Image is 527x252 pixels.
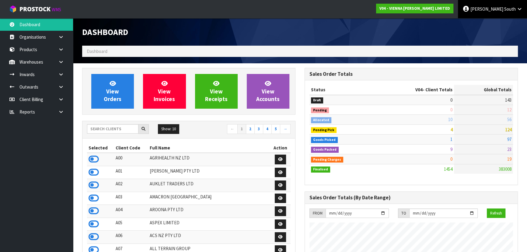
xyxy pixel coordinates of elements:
a: 5 [271,124,280,134]
td: A06 [114,231,148,244]
td: ACS NZ PTY LTD [148,231,270,244]
span: 1454 [444,166,452,172]
td: AMACRON [GEOGRAPHIC_DATA] [148,192,270,205]
span: Allocated [311,117,331,123]
a: ViewReceipts [195,74,238,109]
a: ← [227,124,238,134]
span: 0 [450,156,452,162]
a: 3 [254,124,263,134]
span: ProStock [19,5,51,13]
th: Global Totals [454,85,513,95]
span: 19 [507,156,511,162]
span: 124 [505,127,511,132]
strong: V04 - VIENNA [PERSON_NAME] LIMITED [379,6,450,11]
span: 1 [450,136,452,142]
span: 4 [450,127,452,132]
a: 2 [246,124,255,134]
span: Dashboard [87,48,107,54]
td: A00 [114,153,148,166]
a: 1 [237,124,246,134]
span: 23 [507,146,511,152]
span: Pending Charges [311,157,343,163]
span: View Accounts [256,80,280,103]
a: V04 - VIENNA [PERSON_NAME] LIMITED [376,4,453,13]
td: [PERSON_NAME] PTY LTD [148,166,270,179]
td: AROONA PTY LTD [148,205,270,218]
span: V04 [415,87,423,93]
span: View Invoices [154,80,175,103]
button: Refresh [487,208,505,218]
nav: Page navigation [194,124,291,135]
span: [PERSON_NAME] [470,6,503,12]
span: 56 [507,117,511,122]
span: Pending Pick [311,127,337,133]
span: 383008 [499,166,511,172]
span: 97 [507,136,511,142]
span: 143 [505,97,511,103]
span: 0 [450,107,452,113]
th: Action [270,143,291,153]
span: 9 [450,146,452,152]
a: → [280,124,291,134]
a: ViewInvoices [143,74,186,109]
a: 4 [263,124,272,134]
td: ASPEX LIMITED [148,218,270,231]
span: 10 [448,117,452,122]
a: ViewAccounts [247,74,289,109]
span: 12 [507,107,511,113]
div: FROM [309,208,326,218]
th: Selected [87,143,114,153]
small: WMS [52,7,61,12]
th: Status [309,85,377,95]
h3: Sales Order Totals [309,71,513,77]
span: Draft [311,97,323,103]
span: Pending [311,107,329,114]
td: AGRIHEALTH NZ LTD [148,153,270,166]
span: South [504,6,516,12]
th: Client Code [114,143,148,153]
input: Search clients [87,124,138,134]
img: cube-alt.png [9,5,17,13]
td: A05 [114,218,148,231]
span: Finalised [311,166,330,173]
span: Dashboard [82,27,128,37]
span: View Receipts [205,80,228,103]
button: Show: 10 [158,124,179,134]
span: Goods Picked [311,137,338,143]
td: AUKLET TRADERS LTD [148,179,270,192]
h3: Sales Order Totals (By Date Range) [309,195,513,201]
a: ViewOrders [91,74,134,109]
td: A03 [114,192,148,205]
td: A04 [114,205,148,218]
th: Full Name [148,143,270,153]
span: 0 [450,97,452,103]
td: A02 [114,179,148,192]
td: A01 [114,166,148,179]
span: Goods Packed [311,147,339,153]
th: - Client Totals [377,85,454,95]
span: View Orders [104,80,121,103]
div: TO [398,208,409,218]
